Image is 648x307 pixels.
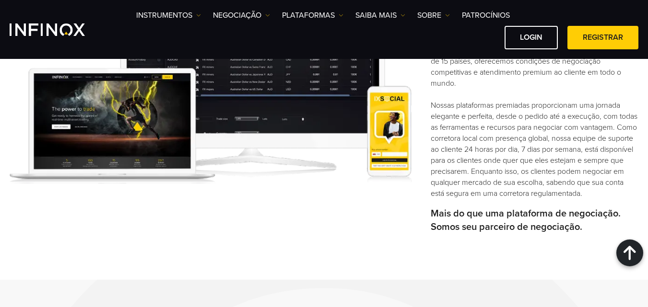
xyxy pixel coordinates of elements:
[462,10,510,21] a: Patrocínios
[213,10,270,21] a: NEGOCIAÇÃO
[355,10,405,21] a: Saiba mais
[417,10,450,21] a: SOBRE
[567,26,638,49] a: Registrar
[431,45,638,199] p: Somos uma corretora de FX & CFD. Com presença em mais de 15 países, oferecemos condições de negoc...
[10,23,107,36] a: INFINOX Logo
[282,10,343,21] a: PLATAFORMAS
[431,207,638,234] p: Mais do que uma plataforma de negociação. Somos seu parceiro de negociação.
[136,10,201,21] a: Instrumentos
[505,26,558,49] a: Login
